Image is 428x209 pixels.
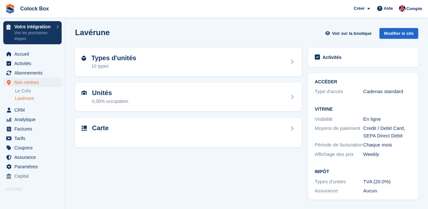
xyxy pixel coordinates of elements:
div: Chaque mois [363,141,412,149]
img: map-icn-33ee37083ee616e46c38cad1a60f524a97daa1e2b2c8c0bc3eb3415660979fc1.svg [82,126,87,131]
span: Vitrine [6,186,65,193]
span: Capital [14,172,53,181]
div: Visibilité [315,116,363,123]
a: Voir sur la boutique [325,28,374,39]
a: Colock Box [18,3,52,14]
h2: Carte [92,124,109,132]
a: menu [3,115,62,124]
div: TVA (20.0%) [363,178,412,186]
h2: Types d'unités [91,54,136,62]
div: 10 types [91,63,136,70]
div: Aucun [363,187,412,195]
span: Analytique [14,115,53,124]
span: Coupons [14,143,53,152]
img: Christophe Cloysil [399,5,405,12]
a: menu [3,49,62,59]
a: menu [3,143,62,152]
a: menu [3,194,62,203]
h2: Impôt [315,169,412,174]
a: menu [3,153,62,162]
span: Accueil [14,49,53,59]
a: Le Crès [15,88,62,94]
img: unit-type-icn-2b2737a686de81e16bb02015468b77c625bbabd49415b5ef34ead5e3b44a266d.svg [82,56,86,61]
span: Abonnements [14,68,53,77]
h2: Unités [92,89,128,97]
span: Voir sur la boutique [332,30,372,37]
a: menu [3,124,62,133]
h2: Activités [323,54,342,60]
span: Nos centres [14,78,53,87]
a: Carte [75,118,302,147]
span: Boutique en ligne [14,194,53,203]
div: Types d'unités [315,178,363,186]
span: Compte [406,6,422,12]
a: Modifier le site [379,28,418,41]
a: menu [3,59,62,68]
div: Cadenas standard [363,88,412,95]
div: Affichage des prix [315,151,363,158]
span: Tarifs [14,134,53,143]
span: Aide [384,5,393,12]
div: Moyens de paiement [315,125,363,139]
span: Paramètres [14,162,53,171]
div: Type d'accès [315,88,363,95]
a: menu [3,134,62,143]
a: menu [3,172,62,181]
p: Votre intégration [14,24,53,29]
span: CRM [14,105,53,115]
a: Votre intégration Voir les prochaines étapes [3,21,62,44]
a: menu [3,78,62,87]
a: menu [3,162,62,171]
a: menu [3,68,62,77]
div: Période de facturation [315,141,363,149]
span: Factures [14,124,53,133]
div: Credit / Debit Card, SEPA Direct Debit [363,125,412,139]
span: Activités [14,59,53,68]
h2: Lavérune [75,28,110,37]
h2: Vitrine [315,107,412,112]
div: Modifier le site [379,28,418,39]
a: Unités 0,00% occupation [75,83,302,111]
div: Weekly [363,151,412,158]
h2: ACCÉDER [315,79,412,85]
a: menu [3,105,62,115]
span: Créer [354,5,365,12]
div: En ligne [363,116,412,123]
a: Lavérune [15,95,62,102]
a: Types d'unités 10 types [75,48,302,77]
div: Assurance [315,187,363,195]
img: unit-icn-7be61d7bf1b0ce9d3e12c5938cc71ed9869f7b940bace4675aadf7bd6d80202e.svg [82,91,87,95]
div: 0,00% occupation [92,98,128,105]
img: stora-icon-8386f47178a22dfd0bd8f6a31ec36ba5ce8667c1dd55bd0f319d3a0aa187defe.svg [5,4,15,14]
p: Voir les prochaines étapes [14,30,53,42]
span: Assurance [14,153,53,162]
